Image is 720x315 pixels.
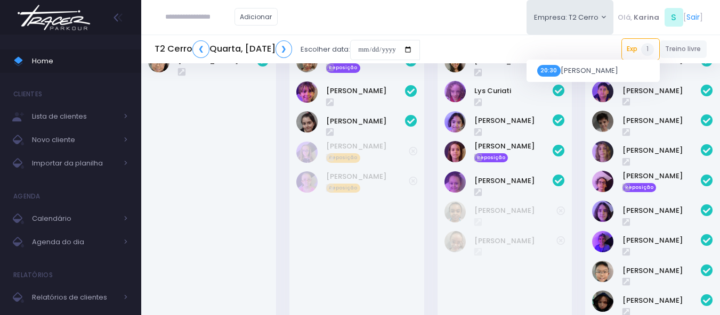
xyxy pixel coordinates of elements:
[13,186,41,207] h4: Agenda
[474,115,553,126] a: [PERSON_NAME]
[618,12,632,23] span: Olá,
[474,236,557,246] a: [PERSON_NAME]
[665,8,683,27] span: S
[155,37,420,62] div: Escolher data:
[326,184,360,193] span: Reposição
[444,231,466,252] img: Julia Pacheco Duarte
[296,171,318,193] img: Isabella Arouca
[622,86,701,96] a: [PERSON_NAME]
[592,111,613,132] img: Gabriel Amaral Alves
[527,60,660,82] a: 20:30[PERSON_NAME]
[444,141,466,162] img: Teodora Guardia
[592,81,613,102] img: Felipe Jorge Bittar Sousa
[613,5,707,29] div: [ ]
[592,141,613,162] img: João Bernardes
[622,145,701,156] a: [PERSON_NAME]
[474,86,553,96] a: Lys Curiati
[622,295,701,306] a: [PERSON_NAME]
[444,171,466,193] img: Valentina Mesquita
[592,201,613,222] img: Nina Hakim
[444,81,466,102] img: Lys Curiati
[32,133,117,147] span: Novo cliente
[474,141,553,152] a: [PERSON_NAME]
[326,63,360,73] span: Reposição
[32,212,117,226] span: Calendário
[622,205,701,216] a: [PERSON_NAME]
[326,171,409,182] a: [PERSON_NAME]
[32,54,128,68] span: Home
[474,205,557,216] a: [PERSON_NAME]
[660,40,707,58] a: Treino livre
[326,153,360,163] span: Reposição
[326,86,405,96] a: [PERSON_NAME]
[13,84,42,105] h4: Clientes
[326,116,405,127] a: [PERSON_NAME]
[621,38,660,60] a: Exp1
[32,235,117,249] span: Agenda do dia
[444,111,466,132] img: Rafaela Matos
[592,171,613,192] img: Miguel Aberle Rodrigues
[296,111,318,132] img: Valentina Relvas Souza
[32,110,117,123] span: Lista de clientes
[592,291,613,312] img: Yeshe Idargo Kis
[276,40,293,58] a: ❯
[13,264,53,286] h4: Relatórios
[474,176,553,186] a: [PERSON_NAME]
[686,12,700,23] a: Sair
[592,231,613,252] img: Thiago Broitman
[537,65,649,77] span: [PERSON_NAME]
[192,40,209,58] a: ❮
[234,8,278,26] a: Adicionar
[622,171,701,181] a: [PERSON_NAME]
[622,235,701,246] a: [PERSON_NAME]
[326,141,409,152] a: [PERSON_NAME]
[296,81,318,103] img: Martina Bertoluci
[32,156,117,170] span: Importar da planilha
[641,43,654,56] span: 1
[622,183,657,193] span: Reposição
[537,65,560,77] span: 20:30
[444,201,466,222] img: Caroline Pacheco Duarte
[622,266,701,276] a: [PERSON_NAME]
[634,12,659,23] span: Karina
[622,115,701,126] a: [PERSON_NAME]
[592,261,613,282] img: Vinícius Jun Sunami
[474,153,508,163] span: Reposição
[296,142,318,163] img: Gabriela Arouca
[32,291,117,304] span: Relatórios de clientes
[155,40,292,58] h5: T2 Cerro Quarta, [DATE]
